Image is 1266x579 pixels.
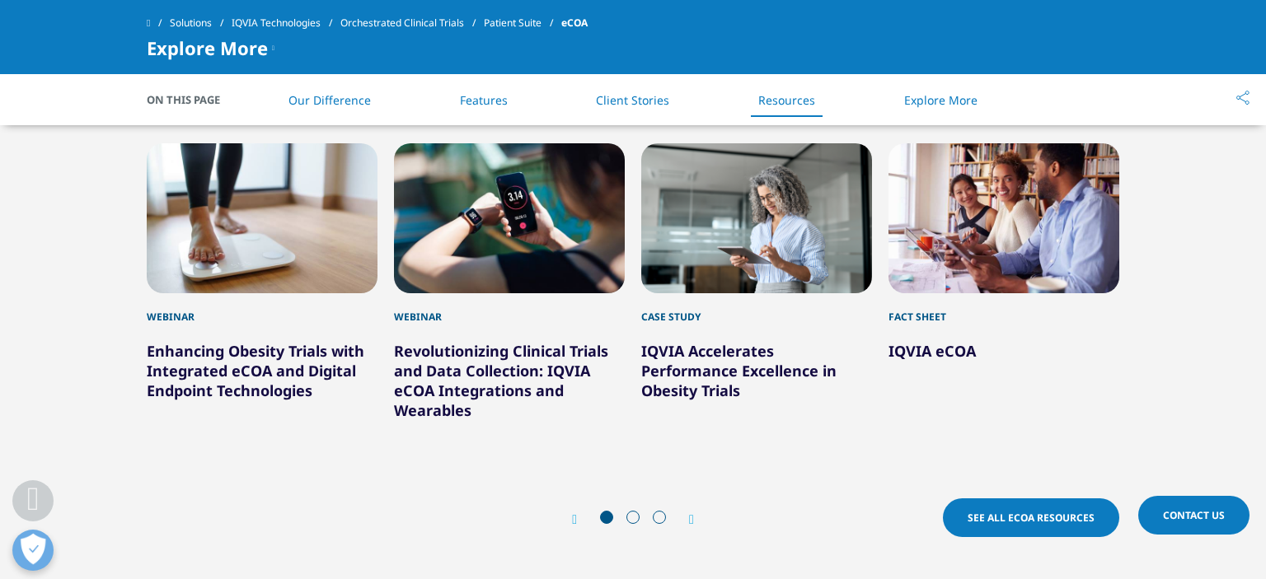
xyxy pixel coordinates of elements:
div: 2 / 12 [394,143,625,437]
a: Explore More [904,92,978,108]
span: Explore More [147,38,268,58]
a: Patient Suite [484,8,561,38]
a: Our Difference [288,92,371,108]
a: Resources [758,92,815,108]
span: See all ecoa resources [968,511,1095,525]
div: Webinar [394,293,625,325]
a: Features [460,92,508,108]
a: See all ecoa resources [943,498,1119,537]
div: Next slide [673,511,694,527]
span: Contact Us [1163,508,1225,522]
a: Contact Us [1138,496,1250,535]
a: Solutions [170,8,232,38]
div: Webinar [147,293,377,325]
a: Client Stories [596,92,669,108]
button: Open Preferences [12,530,54,571]
div: Case Study [641,293,872,325]
a: Orchestrated Clinical Trials [340,8,484,38]
span: On This Page [147,91,237,108]
a: Revolutionizing Clinical Trials and Data Collection: IQVIA eCOA Integrations and Wearables [394,341,608,420]
div: 4 / 12 [889,143,1119,437]
span: eCOA [561,8,588,38]
a: IQVIA Accelerates Performance Excellence in Obesity Trials [641,341,837,400]
div: Previous slide [572,511,593,527]
div: 1 / 12 [147,143,377,437]
a: Enhancing Obesity Trials with Integrated eCOA and Digital Endpoint Technologies [147,341,364,400]
a: IQVIA Technologies [232,8,340,38]
div: 3 / 12 [641,143,872,437]
div: Fact Sheet [889,293,1119,325]
a: IQVIA eCOA [889,341,976,361]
